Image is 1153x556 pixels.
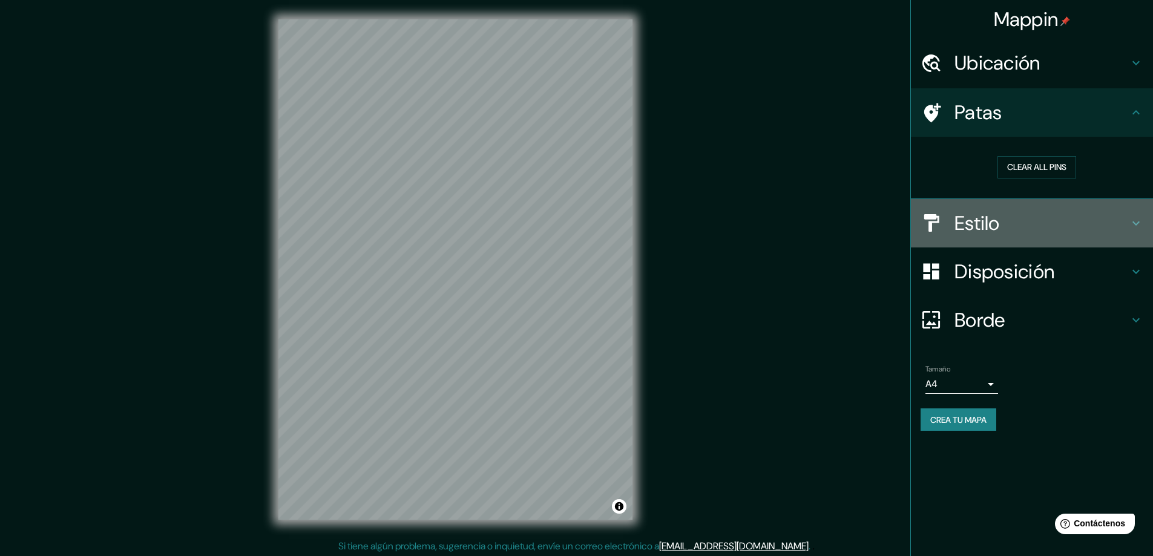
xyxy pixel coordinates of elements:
div: A4 [925,374,998,394]
font: Si tiene algún problema, sugerencia o inquietud, envíe un correo electrónico a [338,540,659,552]
font: Ubicación [954,50,1040,76]
button: Clear all pins [997,156,1076,178]
font: Tamaño [925,364,950,374]
iframe: Lanzador de widgets de ayuda [1045,509,1140,543]
font: . [809,540,810,552]
font: Estilo [954,211,1000,236]
img: pin-icon.png [1060,16,1070,26]
div: Estilo [911,199,1153,247]
font: Crea tu mapa [930,414,987,425]
canvas: Mapa [278,19,632,520]
font: A4 [925,378,938,390]
div: Ubicación [911,39,1153,87]
font: Borde [954,307,1005,333]
font: Disposición [954,259,1054,284]
font: Mappin [994,7,1059,32]
font: Patas [954,100,1002,125]
div: Patas [911,88,1153,137]
div: Borde [911,296,1153,344]
a: [EMAIL_ADDRESS][DOMAIN_NAME] [659,540,809,552]
button: Activar o desactivar atribución [612,499,626,514]
button: Crea tu mapa [921,408,996,431]
font: . [810,539,812,552]
div: Disposición [911,247,1153,296]
font: . [812,539,815,552]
